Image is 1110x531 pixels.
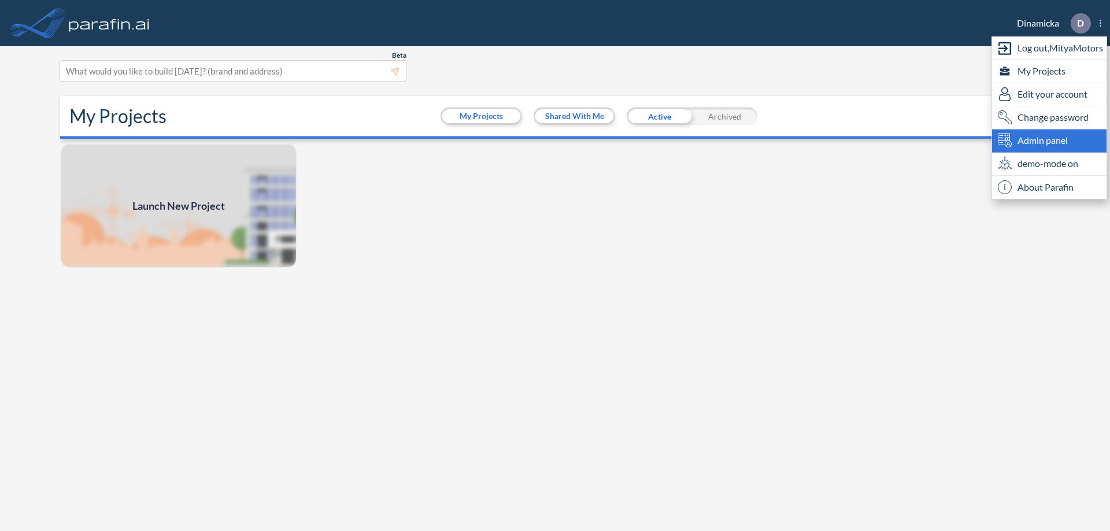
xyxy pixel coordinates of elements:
span: Beta [392,51,406,60]
div: demo-mode on [992,153,1107,176]
div: My Projects [992,60,1107,83]
span: Admin panel [1017,133,1068,147]
div: Log out [992,37,1107,60]
span: demo-mode on [1017,157,1078,170]
span: Launch New Project [132,198,225,214]
div: Dinamicka [1000,13,1101,34]
button: My Projects [442,109,520,123]
span: About Parafin [1017,180,1074,194]
h2: My Projects [69,105,166,127]
div: Active [627,107,692,125]
div: Change password [992,106,1107,129]
span: My Projects [1017,64,1065,78]
span: Log out, MityaMotors [1017,41,1103,55]
button: Shared With Me [535,109,613,123]
div: Archived [692,107,757,125]
div: Edit user [992,83,1107,106]
span: i [998,180,1012,194]
p: D [1077,18,1084,28]
span: Edit your account [1017,87,1087,101]
div: Admin panel [992,129,1107,153]
img: logo [66,12,152,35]
img: add [60,143,297,268]
a: Launch New Project [60,143,297,268]
span: Change password [1017,110,1089,124]
div: About Parafin [992,176,1107,199]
